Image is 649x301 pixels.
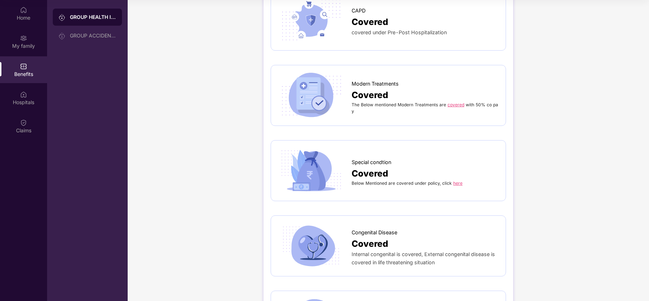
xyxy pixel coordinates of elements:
span: Covered [352,167,388,180]
span: covered under Pre-Post Hospitalization [352,29,447,35]
div: GROUP ACCIDENTAL INSURANCE [70,33,116,39]
img: icon [278,148,344,194]
span: Special condtion [352,158,391,167]
span: 50% [476,102,485,107]
a: covered [448,102,464,107]
span: Modern [398,102,413,107]
span: Below [352,180,364,186]
img: icon [278,223,344,269]
span: Mentioned [366,180,387,186]
span: Covered [352,15,388,29]
a: here [453,180,463,186]
span: with [466,102,474,107]
span: CAPD [352,7,366,15]
span: are [439,102,446,107]
span: click [442,180,452,186]
img: svg+xml;base64,PHN2ZyB3aWR0aD0iMjAiIGhlaWdodD0iMjAiIHZpZXdCb3g9IjAgMCAyMCAyMCIgZmlsbD0ibm9uZSIgeG... [20,35,27,42]
div: GROUP HEALTH INSURANCE [70,14,116,21]
span: Covered [352,88,388,102]
span: pay [352,102,498,114]
span: The [352,102,359,107]
img: icon [278,72,344,118]
span: Treatments [415,102,438,107]
img: svg+xml;base64,PHN2ZyBpZD0iQ2xhaW0iIHhtbG5zPSJodHRwOi8vd3d3LnczLm9yZy8yMDAwL3N2ZyIgd2lkdGg9IjIwIi... [20,119,27,126]
span: Congenital Disease [352,229,397,237]
span: policy, [428,180,441,186]
img: svg+xml;base64,PHN2ZyB3aWR0aD0iMjAiIGhlaWdodD0iMjAiIHZpZXdCb3g9IjAgMCAyMCAyMCIgZmlsbD0ibm9uZSIgeG... [58,32,66,40]
span: Below [361,102,373,107]
span: Modern Treatments [352,80,399,88]
span: covered [397,180,413,186]
span: Covered [352,237,388,250]
img: svg+xml;base64,PHN2ZyBpZD0iSG9zcGl0YWxzIiB4bWxucz0iaHR0cDovL3d3dy53My5vcmcvMjAwMC9zdmciIHdpZHRoPS... [20,91,27,98]
span: co [487,102,492,107]
span: are [388,180,395,186]
span: mentioned [375,102,396,107]
img: svg+xml;base64,PHN2ZyBpZD0iSG9tZSIgeG1sbnM9Imh0dHA6Ly93d3cudzMub3JnLzIwMDAvc3ZnIiB3aWR0aD0iMjAiIG... [20,6,27,14]
span: under [415,180,426,186]
span: Internal congenital is covered, External congenital disease is covered in life threatening situation [352,251,495,265]
img: svg+xml;base64,PHN2ZyBpZD0iQmVuZWZpdHMiIHhtbG5zPSJodHRwOi8vd3d3LnczLm9yZy8yMDAwL3N2ZyIgd2lkdGg9Ij... [20,63,27,70]
img: svg+xml;base64,PHN2ZyB3aWR0aD0iMjAiIGhlaWdodD0iMjAiIHZpZXdCb3g9IjAgMCAyMCAyMCIgZmlsbD0ibm9uZSIgeG... [58,14,66,21]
